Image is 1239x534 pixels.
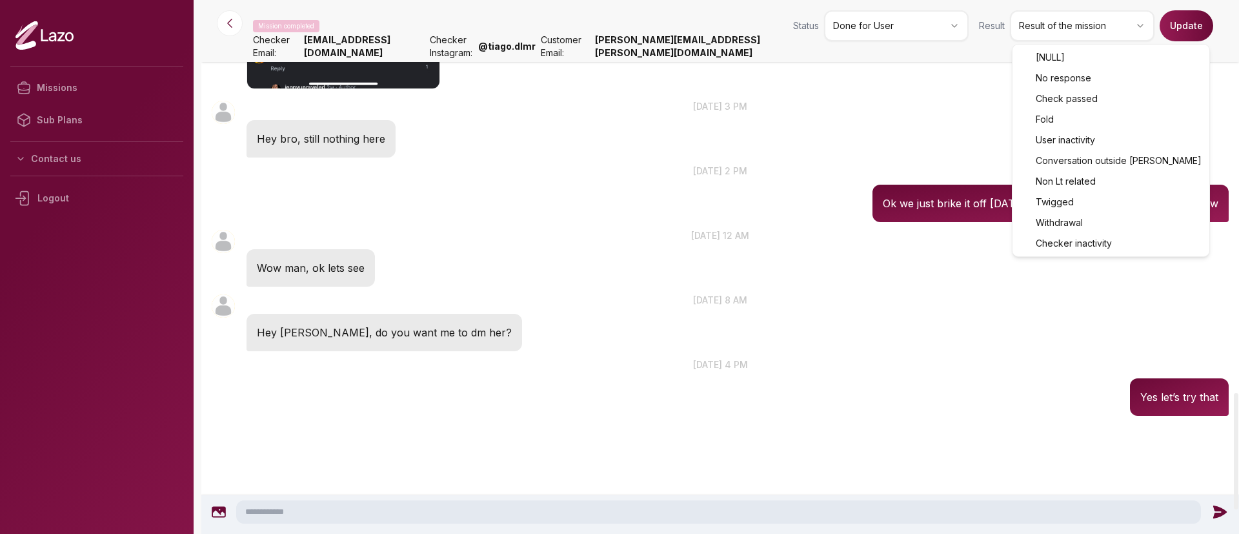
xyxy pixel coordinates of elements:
span: Twigged [1036,196,1074,209]
span: Non Lt related [1036,175,1096,188]
span: No response [1036,72,1091,85]
span: Check passed [1036,92,1098,105]
span: Fold [1036,113,1054,126]
span: User inactivity [1036,134,1095,147]
span: [NULL] [1036,51,1065,64]
span: Conversation outside [PERSON_NAME] [1036,154,1202,167]
span: Checker inactivity [1036,237,1112,250]
span: Withdrawal [1036,216,1083,229]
